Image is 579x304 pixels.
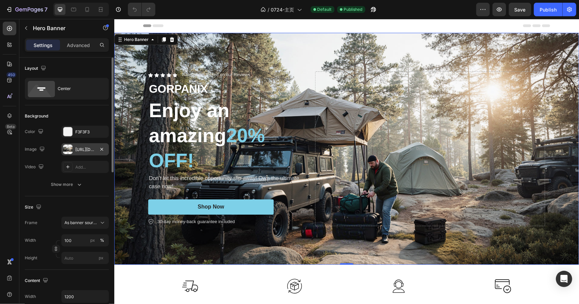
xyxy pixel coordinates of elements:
div: Size [25,203,43,212]
span: 0724-主页 [271,6,294,13]
span: px [99,255,103,260]
div: Undo/Redo [128,3,155,16]
div: Beta [5,124,16,129]
div: Background [25,113,48,119]
p: Fast delivery [30,284,122,293]
div: Center [58,81,99,96]
div: Color [25,127,45,136]
div: Image [25,145,46,154]
div: Publish [540,6,557,13]
span: As banner source [64,220,98,226]
iframe: Design area [114,19,579,304]
img: Alt Image [381,259,397,276]
input: px% [61,234,109,246]
span: / [268,6,270,13]
p: Settings [34,42,53,49]
p: 7 [44,5,47,14]
label: Height [25,255,37,261]
img: Alt Image [172,259,188,276]
div: Open Intercom Messenger [556,271,572,287]
button: Show more [25,178,109,191]
input: px [61,252,109,264]
div: Layout [25,64,47,73]
button: % [89,236,97,244]
img: Alt Image [68,259,84,276]
div: [URL][DOMAIN_NAME] [75,147,95,153]
button: Publish [534,3,562,16]
div: px [90,237,95,243]
input: Auto [62,290,109,303]
div: Video [25,162,45,172]
div: Drop element here [302,127,338,132]
div: % [100,237,104,243]
button: Save [509,3,531,16]
div: 450 [6,72,16,78]
div: Show more [51,181,83,188]
button: 7 [3,3,51,16]
div: Content [25,276,50,285]
p: Help center [238,284,331,293]
span: Published [344,6,363,13]
p: Secure Online Payment [343,284,436,293]
span: Save [515,7,526,13]
button: px [98,236,106,244]
span: Default [317,6,332,13]
div: Width [25,294,36,300]
p: 30 days return [134,284,227,293]
div: F3F3F3 [75,129,107,135]
p: Advanced [67,42,90,49]
p: Hero Banner [33,24,91,32]
div: Hero Banner [8,18,36,24]
label: Frame [25,220,37,226]
label: Width [25,237,36,243]
button: As banner source [61,217,109,229]
div: Add... [75,164,107,170]
img: Alt Image [276,259,293,276]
